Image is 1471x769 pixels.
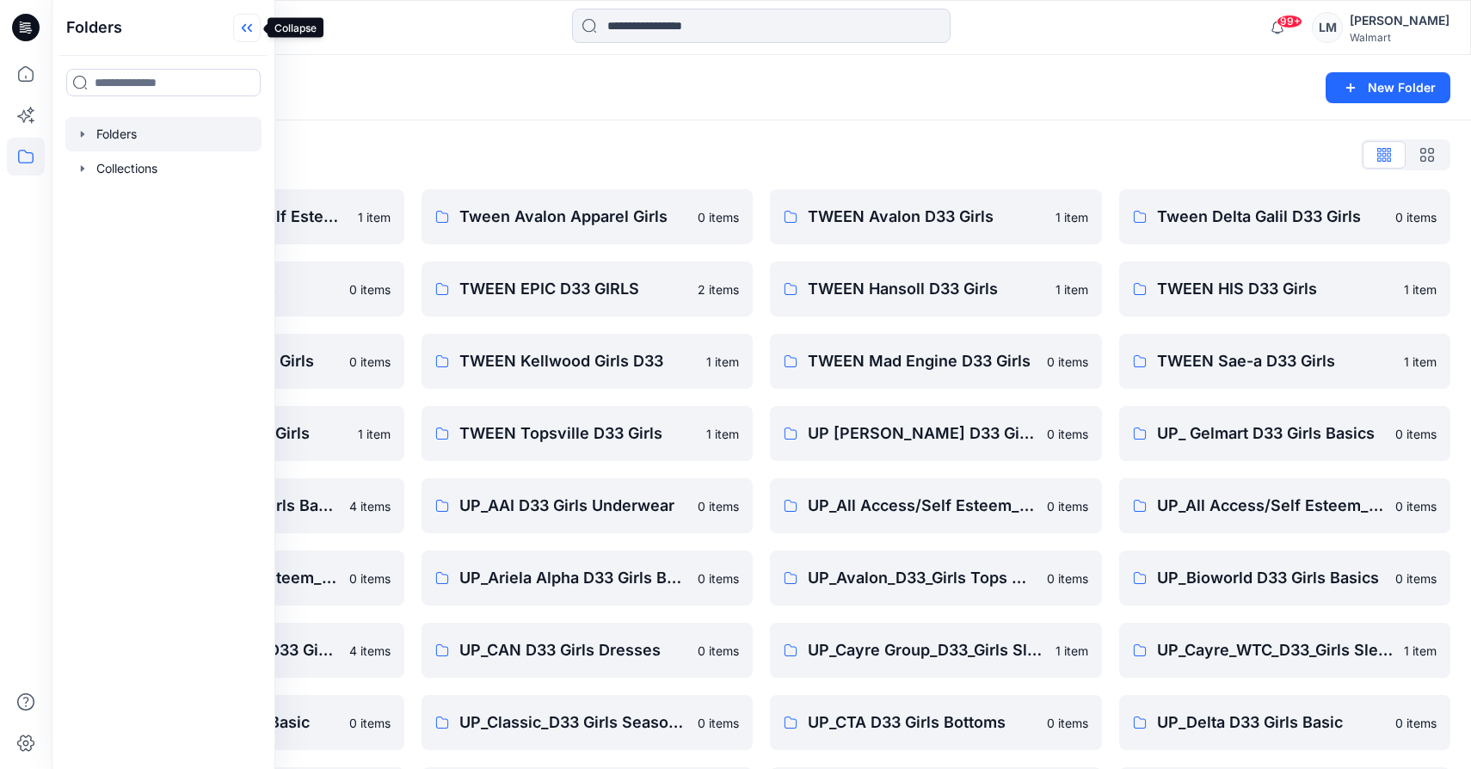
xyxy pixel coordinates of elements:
[422,623,754,678] a: UP_CAN D33 Girls Dresses0 items
[1056,280,1088,298] p: 1 item
[1350,10,1449,31] div: [PERSON_NAME]
[349,353,391,371] p: 0 items
[422,478,754,533] a: UP_AAI D33 Girls Underwear0 items
[1157,277,1394,301] p: TWEEN HIS D33 Girls
[1404,353,1437,371] p: 1 item
[1119,189,1451,244] a: Tween Delta Galil D33 Girls0 items
[1157,494,1386,518] p: UP_All Access/Self Esteem_D33_Girls Dresses
[1119,406,1451,461] a: UP_ Gelmart D33 Girls Basics0 items
[422,334,754,389] a: TWEEN Kellwood Girls D331 item
[1119,478,1451,533] a: UP_All Access/Self Esteem_D33_Girls Dresses0 items
[422,695,754,750] a: UP_Classic_D33 Girls Seasonal0 items
[698,208,739,226] p: 0 items
[1326,72,1450,103] button: New Folder
[1395,425,1437,443] p: 0 items
[770,189,1102,244] a: TWEEN Avalon D33 Girls1 item
[1277,15,1302,28] span: 99+
[1119,551,1451,606] a: UP_Bioworld D33 Girls Basics0 items
[706,425,739,443] p: 1 item
[698,569,739,588] p: 0 items
[459,638,688,662] p: UP_CAN D33 Girls Dresses
[422,406,754,461] a: TWEEN Topsville D33 Girls1 item
[1395,208,1437,226] p: 0 items
[1119,261,1451,317] a: TWEEN HIS D33 Girls1 item
[808,205,1045,229] p: TWEEN Avalon D33 Girls
[422,261,754,317] a: TWEEN EPIC D33 GIRLS2 items
[808,711,1037,735] p: UP_CTA D33 Girls Bottoms
[698,714,739,732] p: 0 items
[1047,497,1088,515] p: 0 items
[808,638,1045,662] p: UP_Cayre Group_D33_Girls Sleep
[1157,638,1394,662] p: UP_Cayre_WTC_D33_Girls Sleep
[349,642,391,660] p: 4 items
[770,334,1102,389] a: TWEEN Mad Engine D33 Girls0 items
[698,497,739,515] p: 0 items
[808,277,1045,301] p: TWEEN Hansoll D33 Girls
[808,421,1037,446] p: UP [PERSON_NAME] D33 Girls Basics
[1404,642,1437,660] p: 1 item
[1119,623,1451,678] a: UP_Cayre_WTC_D33_Girls Sleep1 item
[1056,642,1088,660] p: 1 item
[349,280,391,298] p: 0 items
[1119,695,1451,750] a: UP_Delta D33 Girls Basic0 items
[459,566,688,590] p: UP_Ariela Alpha D33 Girls Basics
[459,421,697,446] p: TWEEN Topsville D33 Girls
[1395,569,1437,588] p: 0 items
[1047,353,1088,371] p: 0 items
[770,261,1102,317] a: TWEEN Hansoll D33 Girls1 item
[1157,711,1386,735] p: UP_Delta D33 Girls Basic
[422,189,754,244] a: Tween Avalon Apparel Girls0 items
[808,494,1037,518] p: UP_All Access/Self Esteem_D33_Girls Bottoms
[422,551,754,606] a: UP_Ariela Alpha D33 Girls Basics0 items
[770,551,1102,606] a: UP_Avalon_D33_Girls Tops & Bottoms0 items
[1157,421,1386,446] p: UP_ Gelmart D33 Girls Basics
[459,277,688,301] p: TWEEN EPIC D33 GIRLS
[1047,714,1088,732] p: 0 items
[770,695,1102,750] a: UP_CTA D33 Girls Bottoms0 items
[349,714,391,732] p: 0 items
[459,494,688,518] p: UP_AAI D33 Girls Underwear
[459,205,688,229] p: Tween Avalon Apparel Girls
[1047,425,1088,443] p: 0 items
[808,349,1037,373] p: TWEEN Mad Engine D33 Girls
[1157,205,1386,229] p: Tween Delta Galil D33 Girls
[706,353,739,371] p: 1 item
[1056,208,1088,226] p: 1 item
[1157,566,1386,590] p: UP_Bioworld D33 Girls Basics
[770,406,1102,461] a: UP [PERSON_NAME] D33 Girls Basics0 items
[358,425,391,443] p: 1 item
[1395,497,1437,515] p: 0 items
[770,623,1102,678] a: UP_Cayre Group_D33_Girls Sleep1 item
[349,497,391,515] p: 4 items
[698,642,739,660] p: 0 items
[1312,12,1343,43] div: LM
[770,478,1102,533] a: UP_All Access/Self Esteem_D33_Girls Bottoms0 items
[808,566,1037,590] p: UP_Avalon_D33_Girls Tops & Bottoms
[1119,334,1451,389] a: TWEEN Sae-a D33 Girls1 item
[358,208,391,226] p: 1 item
[459,349,697,373] p: TWEEN Kellwood Girls D33
[1350,31,1449,44] div: Walmart
[1395,714,1437,732] p: 0 items
[1404,280,1437,298] p: 1 item
[698,280,739,298] p: 2 items
[1047,569,1088,588] p: 0 items
[459,711,688,735] p: UP_Classic_D33 Girls Seasonal
[1157,349,1394,373] p: TWEEN Sae-a D33 Girls
[349,569,391,588] p: 0 items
